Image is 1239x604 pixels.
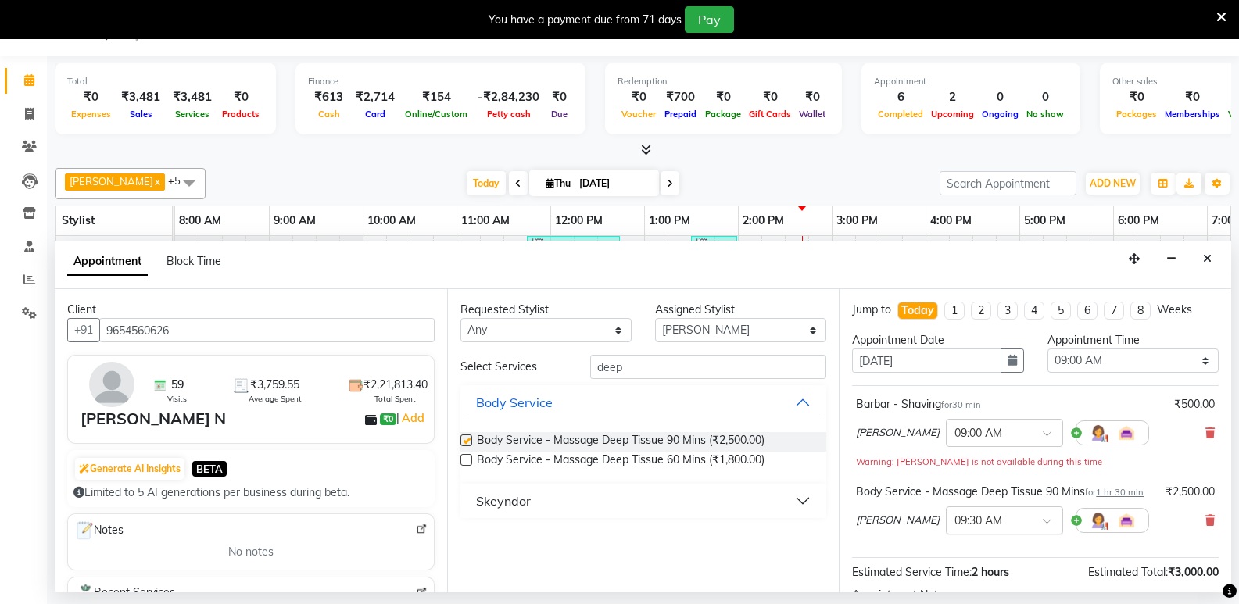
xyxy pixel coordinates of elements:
[927,88,978,106] div: 2
[1117,511,1136,530] img: Interior.png
[218,88,263,106] div: ₹0
[874,75,1068,88] div: Appointment
[618,88,660,106] div: ₹0
[1104,302,1124,320] li: 7
[590,355,826,379] input: Search by service name
[856,425,940,441] span: [PERSON_NAME]
[171,109,213,120] span: Services
[660,88,701,106] div: ₹700
[167,88,218,106] div: ₹3,481
[941,399,981,410] small: for
[856,456,1102,467] small: Warning: [PERSON_NAME] is not available during this time
[1085,487,1144,498] small: for
[67,318,100,342] button: +91
[401,88,471,106] div: ₹154
[856,484,1144,500] div: Body Service - Massage Deep Tissue 90 Mins
[308,75,573,88] div: Finance
[126,109,156,120] span: Sales
[1196,247,1219,271] button: Close
[1096,487,1144,498] span: 1 hr 30 min
[1086,173,1140,195] button: ADD NEW
[926,209,976,232] a: 4:00 PM
[1022,109,1068,120] span: No show
[192,461,227,476] span: BETA
[940,171,1076,195] input: Search Appointment
[467,171,506,195] span: Today
[1088,565,1168,579] span: Estimated Total:
[67,75,263,88] div: Total
[477,452,765,471] span: Body Service - Massage Deep Tissue 60 Mins (₹1,800.00)
[978,88,1022,106] div: 0
[67,88,115,106] div: ₹0
[308,88,349,106] div: ₹613
[167,254,221,268] span: Block Time
[1089,511,1108,530] img: Hairdresser.png
[249,393,302,405] span: Average Spent
[168,174,192,187] span: +5
[270,209,320,232] a: 9:00 AM
[693,238,736,268] div: [PERSON_NAME], TK06, 01:30 PM-02:00 PM, Hair Styling - Blowdry without shampoo -Short
[67,109,115,120] span: Expenses
[1112,88,1161,106] div: ₹0
[476,393,553,412] div: Body Service
[483,109,535,120] span: Petty cash
[528,238,618,268] div: [PERSON_NAME], TK04, 11:45 AM-12:45 PM, Root Touch-up - INOA Root Touch-up Short
[89,362,134,407] img: avatar
[575,172,653,195] input: 2025-09-04
[1051,302,1071,320] li: 5
[944,302,965,320] li: 1
[852,332,1023,348] div: Appointment Date
[396,409,427,427] span: |
[618,109,660,120] span: Voucher
[745,88,795,106] div: ₹0
[471,88,546,106] div: -₹2,84,230
[1157,302,1192,318] div: Weeks
[1112,109,1161,120] span: Packages
[361,109,389,120] span: Card
[477,432,765,452] span: Body Service - Massage Deep Tissue 90 Mins (₹2,500.00)
[167,393,187,405] span: Visits
[661,109,700,120] span: Prepaid
[218,109,263,120] span: Products
[833,209,882,232] a: 3:00 PM
[99,318,435,342] input: Search by Name/Mobile/Email/Code
[1020,209,1069,232] a: 5:00 PM
[1090,177,1136,189] span: ADD NEW
[67,248,148,276] span: Appointment
[701,109,745,120] span: Package
[1161,88,1224,106] div: ₹0
[1047,332,1219,348] div: Appointment Time
[655,302,826,318] div: Assigned Stylist
[73,484,428,501] div: Limited to 5 AI generations per business during beta.
[978,109,1022,120] span: Ongoing
[74,584,175,602] span: Recent Services
[971,302,991,320] li: 2
[363,209,420,232] a: 10:00 AM
[153,175,160,188] a: x
[1161,109,1224,120] span: Memberships
[1130,302,1151,320] li: 8
[739,209,788,232] a: 2:00 PM
[399,409,427,427] a: Add
[745,109,795,120] span: Gift Cards
[1089,424,1108,442] img: Hairdresser.png
[1117,424,1136,442] img: Interior.png
[1174,396,1215,413] div: ₹500.00
[852,565,972,579] span: Estimated Service Time:
[75,458,184,480] button: Generate AI Insights
[67,302,435,318] div: Client
[901,302,934,319] div: Today
[701,88,745,106] div: ₹0
[374,393,416,405] span: Total Spent
[852,302,891,318] div: Jump to
[795,109,829,120] span: Wallet
[952,399,981,410] span: 30 min
[349,88,401,106] div: ₹2,714
[551,209,607,232] a: 12:00 PM
[856,513,940,528] span: [PERSON_NAME]
[542,177,575,189] span: Thu
[457,209,514,232] a: 11:00 AM
[852,587,1219,603] div: Appointment Notes
[250,377,299,393] span: ₹3,759.55
[997,302,1018,320] li: 3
